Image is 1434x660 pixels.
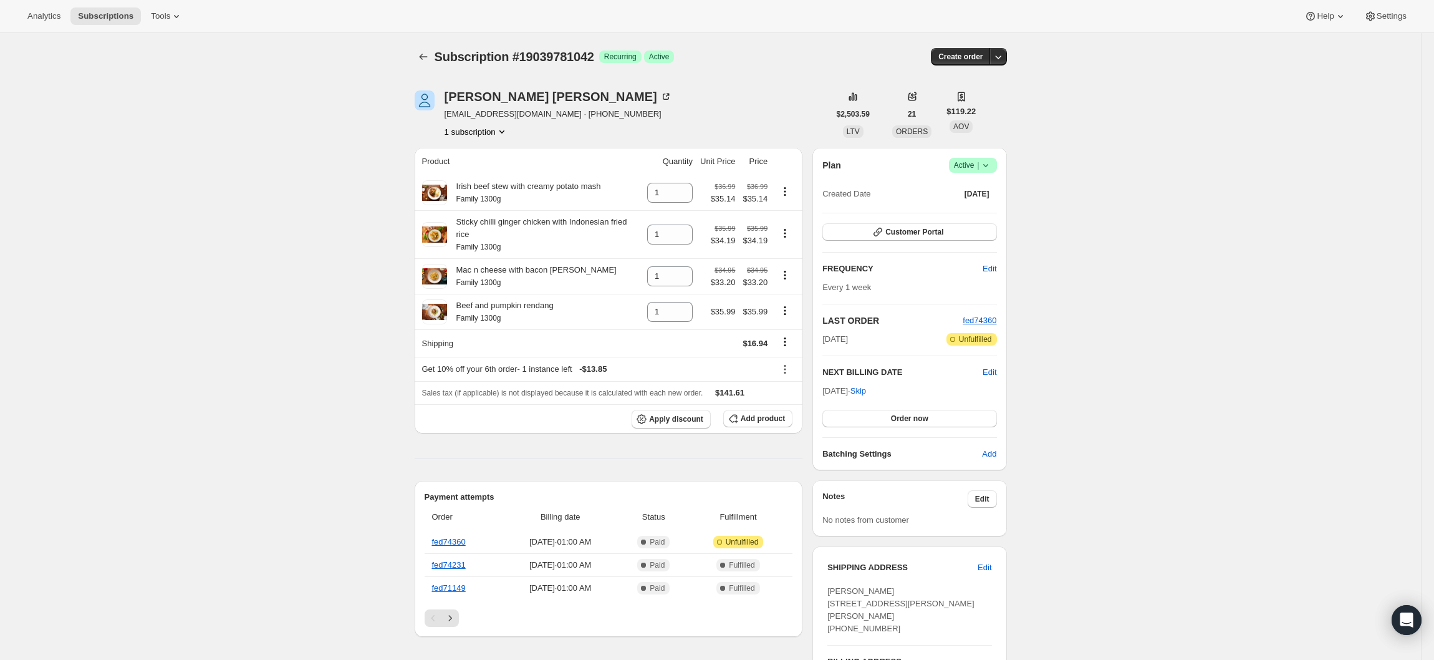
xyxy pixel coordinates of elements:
[456,314,501,323] small: Family 1300g
[977,160,979,170] span: |
[775,185,795,198] button: Product actions
[715,266,735,274] small: $34.95
[723,410,792,427] button: Add product
[425,491,793,503] h2: Payment attempts
[743,235,768,247] span: $34.19
[747,225,768,232] small: $35.99
[739,148,771,175] th: Price
[822,490,968,508] h3: Notes
[649,414,703,424] span: Apply discount
[983,366,996,379] span: Edit
[968,490,997,508] button: Edit
[623,511,684,523] span: Status
[445,108,672,120] span: [EMAIL_ADDRESS][DOMAIN_NAME] · [PHONE_NUMBER]
[151,11,170,21] span: Tools
[650,560,665,570] span: Paid
[711,193,736,205] span: $35.14
[775,226,795,240] button: Product actions
[726,537,759,547] span: Unfulfilled
[775,304,795,318] button: Product actions
[425,609,793,627] nav: Pagination
[982,448,996,460] span: Add
[435,50,594,64] span: Subscription #19039781042
[1317,11,1334,21] span: Help
[696,148,739,175] th: Unit Price
[441,609,459,627] button: Next
[650,583,665,593] span: Paid
[432,583,466,593] a: fed71149
[822,333,848,346] span: [DATE]
[447,299,554,324] div: Beef and pumpkin rendang
[632,410,711,429] button: Apply discount
[711,307,736,316] span: $35.99
[963,314,996,327] button: fed74360
[931,48,990,66] button: Create order
[1297,7,1354,25] button: Help
[456,243,501,251] small: Family 1300g
[822,188,870,200] span: Created Date
[850,385,866,397] span: Skip
[822,386,866,396] span: [DATE] ·
[20,7,68,25] button: Analytics
[715,183,735,190] small: $36.99
[963,316,996,325] a: fed74360
[447,216,640,253] div: Sticky chilli ginger chicken with Indonesian fried rice
[891,414,928,424] span: Order now
[505,582,616,594] span: [DATE] · 01:00 AM
[983,263,996,275] span: Edit
[938,52,983,62] span: Create order
[829,105,877,123] button: $2,503.59
[415,148,644,175] th: Product
[822,223,996,241] button: Customer Portal
[822,263,983,275] h2: FREQUENCY
[415,48,432,66] button: Subscriptions
[70,7,141,25] button: Subscriptions
[729,560,754,570] span: Fulfilled
[837,109,870,119] span: $2,503.59
[691,511,785,523] span: Fulfillment
[896,127,928,136] span: ORDERS
[729,583,754,593] span: Fulfilled
[822,410,996,427] button: Order now
[775,268,795,282] button: Product actions
[822,314,963,327] h2: LAST ORDER
[946,105,976,118] span: $119.22
[143,7,190,25] button: Tools
[954,159,992,172] span: Active
[425,503,501,531] th: Order
[775,335,795,349] button: Shipping actions
[822,448,982,460] h6: Batching Settings
[822,366,983,379] h2: NEXT BILLING DATE
[953,122,969,131] span: AOV
[822,159,841,172] h2: Plan
[747,266,768,274] small: $34.95
[579,363,607,376] span: - $13.85
[415,90,435,110] span: Sally Jones
[1357,7,1414,25] button: Settings
[743,339,768,348] span: $16.94
[649,52,670,62] span: Active
[715,388,744,397] span: $141.61
[974,444,1004,464] button: Add
[965,189,989,199] span: [DATE]
[847,127,860,136] span: LTV
[1392,605,1422,635] div: Open Intercom Messenger
[975,494,989,504] span: Edit
[422,389,703,397] span: Sales tax (if applicable) is not displayed because it is calculated with each new order.
[975,259,1004,279] button: Edit
[711,276,736,289] span: $33.20
[604,52,637,62] span: Recurring
[743,193,768,205] span: $35.14
[643,148,696,175] th: Quantity
[715,225,735,232] small: $35.99
[885,227,943,237] span: Customer Portal
[900,105,923,123] button: 21
[978,561,991,574] span: Edit
[505,536,616,548] span: [DATE] · 01:00 AM
[822,515,909,525] span: No notes from customer
[650,537,665,547] span: Paid
[827,561,978,574] h3: SHIPPING ADDRESS
[505,559,616,571] span: [DATE] · 01:00 AM
[415,329,644,357] th: Shipping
